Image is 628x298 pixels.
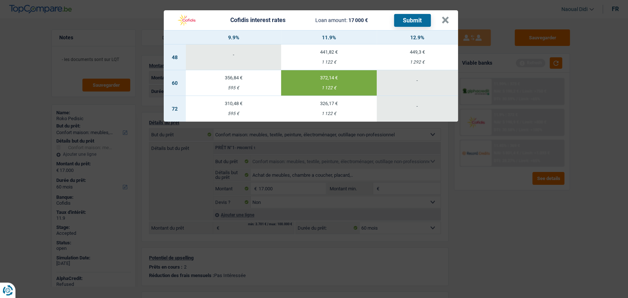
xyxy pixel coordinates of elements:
[164,70,186,96] td: 60
[377,50,458,54] div: 449,3 €
[281,111,376,116] div: 1 122 €
[186,52,281,57] div: -
[186,30,281,44] th: 9.9%
[281,50,376,54] div: 441,82 €
[377,60,458,65] div: 1 292 €
[348,17,368,23] span: 17 000 €
[377,78,458,83] div: -
[281,30,376,44] th: 11.9%
[281,86,376,90] div: 1 122 €
[281,101,376,106] div: 326,17 €
[186,101,281,106] div: 310,48 €
[173,13,201,27] img: Cofidis
[186,111,281,116] div: 595 €
[377,30,458,44] th: 12.9%
[315,17,347,23] span: Loan amount:
[164,96,186,122] td: 72
[230,17,285,23] div: Cofidis interest rates
[186,75,281,80] div: 356,84 €
[281,75,376,80] div: 372,14 €
[441,17,449,24] button: ×
[186,86,281,90] div: 595 €
[164,44,186,70] td: 48
[394,14,431,27] button: Submit
[377,104,458,108] div: -
[281,60,376,65] div: 1 122 €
